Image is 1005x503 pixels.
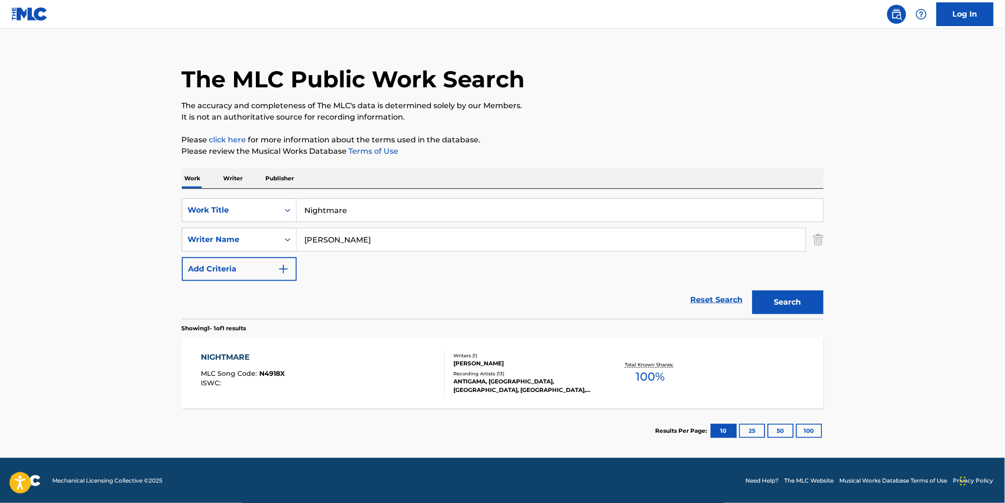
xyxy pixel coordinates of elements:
[454,370,597,377] div: Recording Artists ( 13 )
[912,5,931,24] div: Help
[278,263,289,275] img: 9d2ae6d4665cec9f34b9.svg
[887,5,906,24] a: Public Search
[201,369,259,378] span: MLC Song Code :
[182,337,824,409] a: NIGHTMAREMLC Song Code:N4918XISWC:Writers (1)[PERSON_NAME]Recording Artists (13)ANTIGAMA, [GEOGRA...
[201,379,223,387] span: ISWC :
[958,457,1005,503] iframe: Chat Widget
[454,352,597,359] div: Writers ( 1 )
[752,290,824,314] button: Search
[454,359,597,368] div: [PERSON_NAME]
[209,135,246,144] a: click here
[916,9,927,20] img: help
[625,361,676,368] p: Total Known Shares:
[656,427,710,435] p: Results Per Page:
[182,168,204,188] p: Work
[454,377,597,394] div: ANTIGAMA, [GEOGRAPHIC_DATA], [GEOGRAPHIC_DATA], [GEOGRAPHIC_DATA], [GEOGRAPHIC_DATA]
[11,7,48,21] img: MLC Logo
[347,147,399,156] a: Terms of Use
[263,168,297,188] p: Publisher
[785,476,834,485] a: The MLC Website
[11,475,41,486] img: logo
[259,369,285,378] span: N4918X
[636,368,665,385] span: 100 %
[182,65,525,93] h1: The MLC Public Work Search
[182,257,297,281] button: Add Criteria
[182,112,824,123] p: It is not an authoritative source for recording information.
[188,205,273,216] div: Work Title
[796,424,822,438] button: 100
[182,198,824,319] form: Search Form
[746,476,779,485] a: Need Help?
[686,289,748,310] a: Reset Search
[891,9,902,20] img: search
[813,228,824,251] img: Delete Criterion
[188,234,273,245] div: Writer Name
[182,324,246,333] p: Showing 1 - 1 of 1 results
[937,2,994,26] a: Log In
[201,352,285,363] div: NIGHTMARE
[960,467,966,495] div: Drag
[739,424,765,438] button: 25
[711,424,737,438] button: 10
[182,134,824,146] p: Please for more information about the terms used in the database.
[768,424,794,438] button: 50
[221,168,246,188] p: Writer
[182,100,824,112] p: The accuracy and completeness of The MLC's data is determined solely by our Members.
[953,476,994,485] a: Privacy Policy
[182,146,824,157] p: Please review the Musical Works Database
[840,476,948,485] a: Musical Works Database Terms of Use
[52,476,162,485] span: Mechanical Licensing Collective © 2025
